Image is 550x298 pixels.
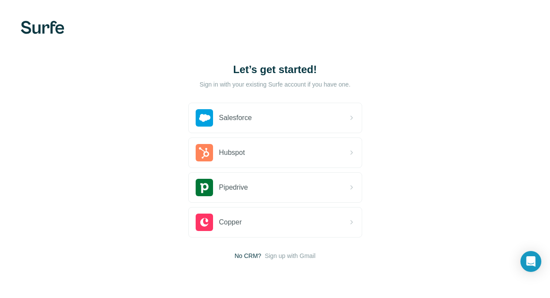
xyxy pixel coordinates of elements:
[196,214,213,231] img: copper's logo
[265,251,316,260] button: Sign up with Gmail
[520,251,541,272] div: Open Intercom Messenger
[234,251,261,260] span: No CRM?
[21,21,64,34] img: Surfe's logo
[196,179,213,196] img: pipedrive's logo
[196,144,213,161] img: hubspot's logo
[219,113,252,123] span: Salesforce
[200,80,350,89] p: Sign in with your existing Surfe account if you have one.
[219,147,245,158] span: Hubspot
[196,109,213,127] img: salesforce's logo
[219,217,242,228] span: Copper
[219,182,248,193] span: Pipedrive
[188,63,362,77] h1: Let’s get started!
